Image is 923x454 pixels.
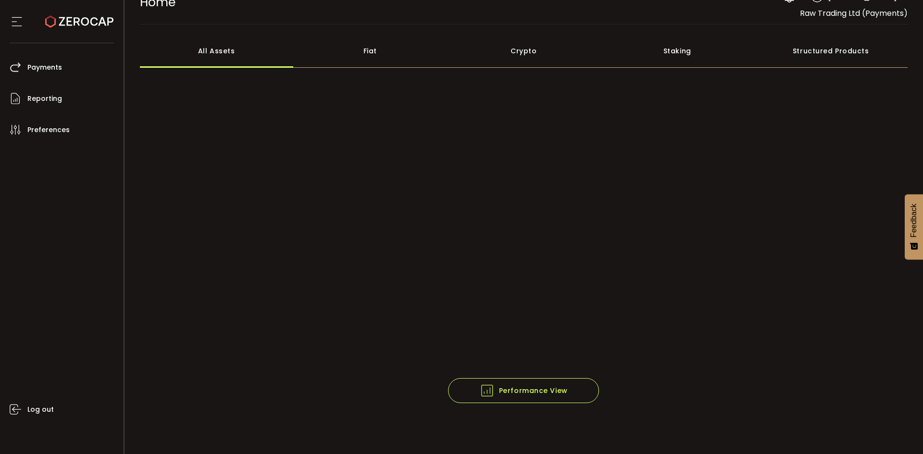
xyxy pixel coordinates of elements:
div: Structured Products [754,34,908,68]
button: Performance View [448,378,599,403]
div: Fiat [293,34,447,68]
span: Log out [27,403,54,417]
span: Payments [27,61,62,74]
button: Feedback - Show survey [905,194,923,259]
span: Preferences [27,123,70,137]
iframe: Chat Widget [875,408,923,454]
span: Reporting [27,92,62,106]
div: All Assets [140,34,294,68]
span: Performance View [480,383,568,398]
div: Staking [600,34,754,68]
span: Raw Trading Ltd (Payments) [800,8,908,19]
span: Feedback [910,204,918,237]
div: Crypto [447,34,601,68]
